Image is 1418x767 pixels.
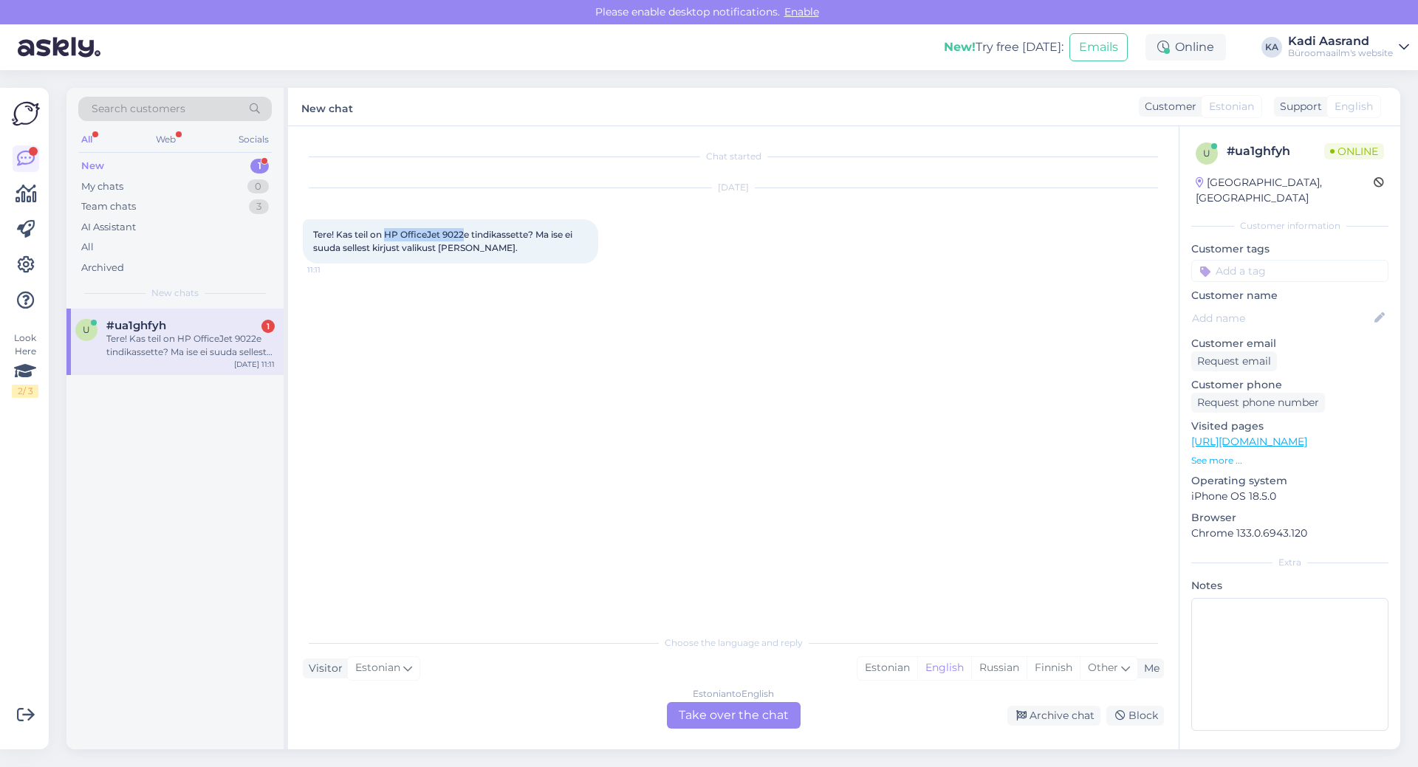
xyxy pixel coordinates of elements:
div: Support [1274,99,1322,114]
div: Estonian to English [693,687,774,701]
span: 11:11 [307,264,363,275]
div: Socials [236,130,272,149]
p: Browser [1191,510,1388,526]
span: Other [1088,661,1118,674]
div: Finnish [1027,657,1080,679]
div: [GEOGRAPHIC_DATA], [GEOGRAPHIC_DATA] [1196,175,1374,206]
span: u [1203,148,1210,159]
div: Büroomaailm's website [1288,47,1393,59]
div: All [78,130,95,149]
div: My chats [81,179,123,194]
div: 0 [247,179,269,194]
div: Russian [971,657,1027,679]
div: Look Here [12,331,38,398]
div: English [917,657,971,679]
span: #ua1ghfyh [106,319,166,332]
p: Operating system [1191,473,1388,489]
div: 2 / 3 [12,385,38,398]
div: New [81,159,104,173]
div: AI Assistant [81,220,136,235]
div: Web [153,130,179,149]
div: [DATE] [303,181,1164,194]
input: Add a tag [1191,260,1388,282]
span: u [83,324,90,335]
div: Me [1138,661,1160,676]
div: Customer [1139,99,1196,114]
span: Enable [780,5,823,18]
div: 1 [250,159,269,173]
div: Chat started [303,150,1164,163]
p: Visited pages [1191,419,1388,434]
a: Kadi AasrandBüroomaailm's website [1288,35,1409,59]
span: New chats [151,286,199,300]
div: All [81,240,94,255]
div: Request phone number [1191,393,1325,413]
div: Try free [DATE]: [944,38,1063,56]
p: Customer phone [1191,377,1388,393]
span: Tere! Kas teil on HP OfficeJet 9022e tindikassette? Ma ise ei suuda sellest kirjust valikust [PER... [313,229,575,253]
div: Block [1106,706,1164,726]
div: # ua1ghfyh [1227,142,1324,160]
span: English [1335,99,1373,114]
img: Askly Logo [12,100,40,128]
p: Notes [1191,578,1388,594]
div: Archive chat [1007,706,1100,726]
div: Online [1145,34,1226,61]
span: Online [1324,143,1384,159]
div: KA [1261,37,1282,58]
p: iPhone OS 18.5.0 [1191,489,1388,504]
div: [DATE] 11:11 [234,359,275,370]
div: 1 [261,320,275,333]
div: Estonian [857,657,917,679]
span: Search customers [92,101,185,117]
b: New! [944,40,976,54]
div: Kadi Aasrand [1288,35,1393,47]
p: Chrome 133.0.6943.120 [1191,526,1388,541]
p: Customer name [1191,288,1388,303]
label: New chat [301,97,353,117]
span: Estonian [1209,99,1254,114]
button: Emails [1069,33,1128,61]
div: Request email [1191,351,1277,371]
div: Team chats [81,199,136,214]
a: [URL][DOMAIN_NAME] [1191,435,1307,448]
div: Customer information [1191,219,1388,233]
div: Visitor [303,661,343,676]
p: Customer email [1191,336,1388,351]
p: Customer tags [1191,241,1388,257]
div: Archived [81,261,124,275]
div: Choose the language and reply [303,636,1164,650]
p: See more ... [1191,454,1388,467]
input: Add name [1192,310,1371,326]
div: Tere! Kas teil on HP OfficeJet 9022e tindikassette? Ma ise ei suuda sellest kirjust valikust [PER... [106,332,275,359]
div: 3 [249,199,269,214]
div: Take over the chat [667,702,801,729]
div: Extra [1191,556,1388,569]
span: Estonian [355,660,400,676]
